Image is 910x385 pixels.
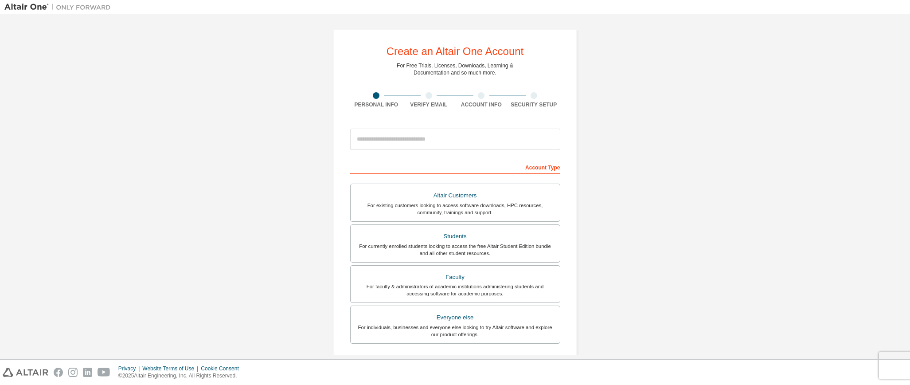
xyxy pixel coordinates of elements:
[356,311,555,324] div: Everyone else
[402,101,455,108] div: Verify Email
[118,372,244,380] p: © 2025 Altair Engineering, Inc. All Rights Reserved.
[508,101,560,108] div: Security Setup
[54,368,63,377] img: facebook.svg
[387,46,524,57] div: Create an Altair One Account
[201,365,244,372] div: Cookie Consent
[3,368,48,377] img: altair_logo.svg
[397,62,513,76] div: For Free Trials, Licenses, Downloads, Learning & Documentation and so much more.
[350,101,403,108] div: Personal Info
[118,365,142,372] div: Privacy
[356,271,555,283] div: Faculty
[98,368,110,377] img: youtube.svg
[356,283,555,297] div: For faculty & administrators of academic institutions administering students and accessing softwa...
[356,324,555,338] div: For individuals, businesses and everyone else looking to try Altair software and explore our prod...
[356,243,555,257] div: For currently enrolled students looking to access the free Altair Student Edition bundle and all ...
[356,202,555,216] div: For existing customers looking to access software downloads, HPC resources, community, trainings ...
[4,3,115,12] img: Altair One
[350,160,560,174] div: Account Type
[68,368,78,377] img: instagram.svg
[142,365,201,372] div: Website Terms of Use
[356,189,555,202] div: Altair Customers
[83,368,92,377] img: linkedin.svg
[455,101,508,108] div: Account Info
[356,230,555,243] div: Students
